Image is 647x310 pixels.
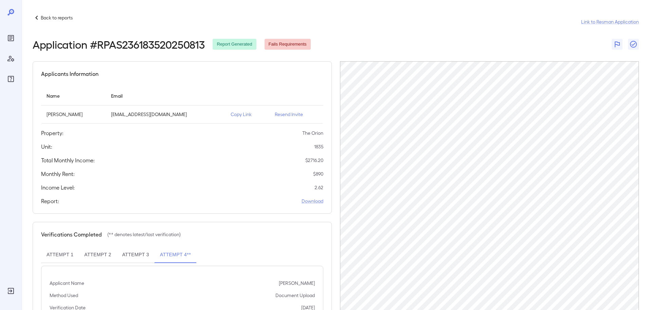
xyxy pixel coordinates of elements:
p: [EMAIL_ADDRESS][DOMAIN_NAME] [111,111,220,118]
button: Attempt 3 [117,247,155,263]
p: Resend Invite [275,111,318,118]
p: $ 890 [313,170,323,177]
p: Method Used [50,292,78,299]
button: Attempt 4** [155,247,196,263]
h5: Verifications Completed [41,230,102,239]
button: Attempt 1 [41,247,79,263]
p: [PERSON_NAME] [47,111,100,118]
div: Log Out [5,285,16,296]
h5: Unit: [41,143,52,151]
th: Email [106,86,225,105]
div: FAQ [5,74,16,84]
h5: Monthly Rent: [41,170,75,178]
p: 1835 [314,143,323,150]
h5: Property: [41,129,64,137]
div: Manage Users [5,53,16,64]
h5: Total Monthly Income: [41,156,95,164]
p: Document Upload [275,292,315,299]
p: Copy Link [231,111,264,118]
h2: Application # RPAS236183520250813 [33,38,204,50]
h5: Report: [41,197,59,205]
th: Name [41,86,106,105]
a: Download [302,198,323,205]
a: Link to Resman Application [581,18,639,25]
p: Applicant Name [50,280,84,287]
p: [PERSON_NAME] [279,280,315,287]
button: Flag Report [612,39,623,50]
h5: Applicants Information [41,70,98,78]
span: Fails Requirements [265,41,311,48]
button: Close Report [628,39,639,50]
button: Attempt 2 [79,247,116,263]
p: (** denotes latest/last verification) [107,231,181,238]
h5: Income Level: [41,183,75,192]
table: simple table [41,86,323,124]
p: 2.62 [314,184,323,191]
p: Back to reports [41,14,73,21]
span: Report Generated [213,41,256,48]
div: Reports [5,33,16,44]
p: The Orion [302,130,323,136]
p: $ 2716.20 [305,157,323,164]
